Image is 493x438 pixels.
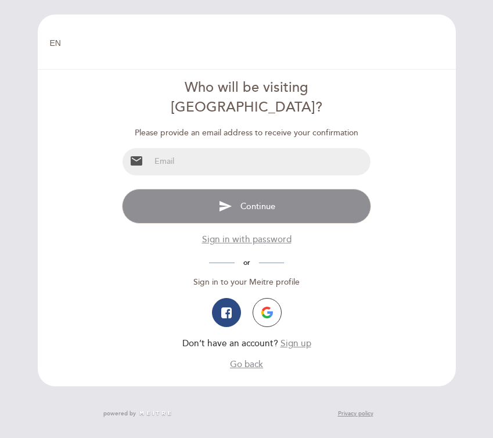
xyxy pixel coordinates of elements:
a: Privacy policy [338,410,373,418]
a: powered by [103,410,172,418]
i: send [218,199,232,213]
img: icon-google.png [261,307,273,318]
button: Go back [230,358,263,371]
div: Who will be visiting [GEOGRAPHIC_DATA]? [122,78,371,117]
div: Please provide an email address to receive your confirmation [122,127,371,139]
i: email [129,154,143,168]
img: MEITRE [139,411,172,417]
button: Sign up [280,338,311,350]
input: Email [150,148,370,175]
div: Sign in to your Meitre profile [122,277,371,288]
button: Sign in with password [202,234,292,246]
span: powered by [103,410,136,418]
span: Don’t have an account? [182,338,278,349]
span: or [235,258,259,267]
span: Continue [240,200,275,211]
button: send Continue [122,189,371,224]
